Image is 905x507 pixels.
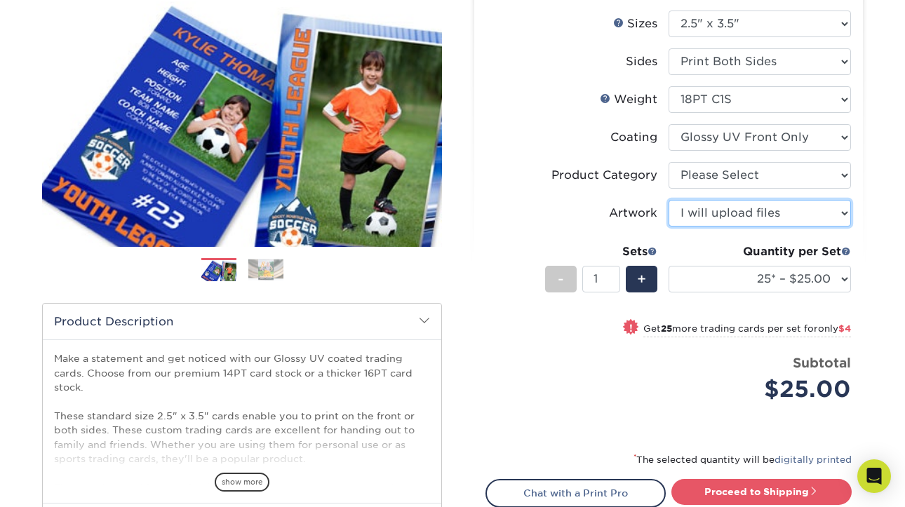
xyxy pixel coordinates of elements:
[558,269,564,290] span: -
[633,454,852,465] small: The selected quantity will be
[671,479,852,504] a: Proceed to Shipping
[637,269,646,290] span: +
[215,473,269,492] span: show more
[669,243,851,260] div: Quantity per Set
[857,459,891,493] div: Open Intercom Messenger
[661,323,672,334] strong: 25
[793,355,851,370] strong: Subtotal
[600,91,657,108] div: Weight
[248,259,283,280] img: Trading Cards 02
[629,320,633,335] span: !
[613,15,657,32] div: Sizes
[679,372,851,406] div: $25.00
[551,167,657,184] div: Product Category
[43,304,441,339] h2: Product Description
[201,259,236,283] img: Trading Cards 01
[818,323,851,334] span: only
[643,323,851,337] small: Get more trading cards per set for
[626,53,657,70] div: Sides
[545,243,657,260] div: Sets
[609,205,657,222] div: Artwork
[485,479,666,507] a: Chat with a Print Pro
[775,454,852,465] a: digitally printed
[610,129,657,146] div: Coating
[838,323,851,334] span: $4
